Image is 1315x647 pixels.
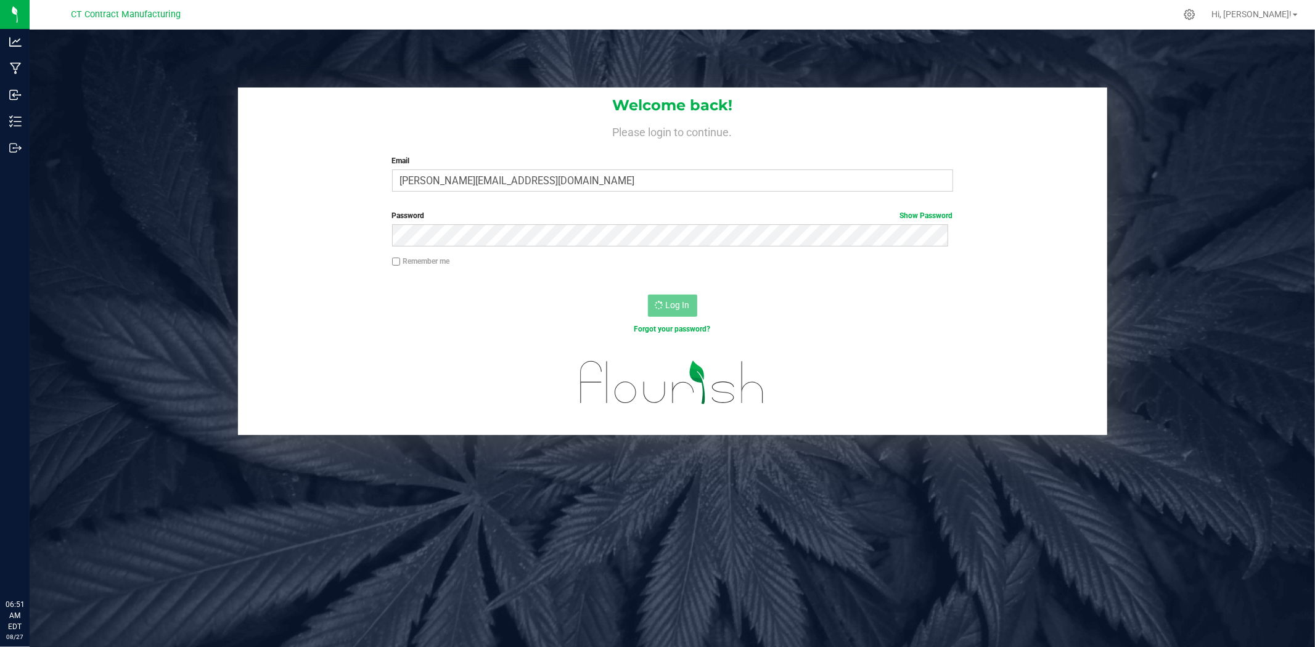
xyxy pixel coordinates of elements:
div: Manage settings [1182,9,1197,20]
a: Show Password [900,211,953,220]
p: 08/27 [6,632,24,641]
inline-svg: Inbound [9,89,22,101]
img: flourish_logo.svg [563,348,781,417]
p: 06:51 AM EDT [6,599,24,632]
label: Email [392,155,953,166]
inline-svg: Manufacturing [9,62,22,75]
inline-svg: Inventory [9,115,22,128]
inline-svg: Analytics [9,36,22,48]
span: Log In [666,300,690,310]
span: CT Contract Manufacturing [71,9,181,20]
span: Password [392,211,425,220]
span: Hi, [PERSON_NAME]! [1211,9,1292,19]
h1: Welcome back! [238,97,1107,113]
inline-svg: Outbound [9,142,22,154]
h4: Please login to continue. [238,123,1107,138]
a: Forgot your password? [634,325,711,333]
button: Log In [648,295,697,317]
label: Remember me [392,256,450,267]
input: Remember me [392,258,401,266]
